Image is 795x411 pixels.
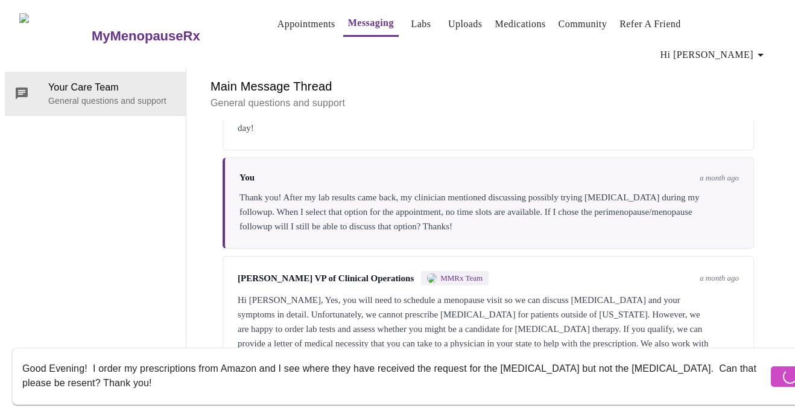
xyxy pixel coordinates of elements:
[700,173,739,183] span: a month ago
[443,12,487,36] button: Uploads
[48,95,176,107] p: General questions and support
[700,273,739,283] span: a month ago
[490,12,550,36] button: Medications
[656,43,773,67] button: Hi [PERSON_NAME]
[448,16,483,33] a: Uploads
[5,72,186,115] div: Your Care TeamGeneral questions and support
[615,12,686,36] button: Refer a Friend
[495,16,545,33] a: Medications
[211,96,766,110] p: General questions and support
[238,273,414,284] span: [PERSON_NAME] VP of Clinical Operations
[92,28,200,44] h3: MyMenopauseRx
[19,13,90,59] img: MyMenopauseRx Logo
[427,273,437,283] img: MMRX
[48,80,176,95] span: Your Care Team
[238,293,739,365] div: Hi [PERSON_NAME], Yes, you will need to schedule a menopause visit so we can discuss [MEDICAL_DAT...
[440,273,483,283] span: MMRx Team
[554,12,612,36] button: Community
[22,357,768,395] textarea: Send a message about your appointment
[239,190,739,234] div: Thank you! After my lab results came back, my clinician mentioned discussing possibly trying [MED...
[660,46,768,63] span: Hi [PERSON_NAME]
[90,15,248,57] a: MyMenopauseRx
[619,16,681,33] a: Refer a Friend
[343,11,399,37] button: Messaging
[348,14,394,31] a: Messaging
[402,12,440,36] button: Labs
[277,16,335,33] a: Appointments
[273,12,340,36] button: Appointments
[239,173,255,183] span: You
[211,77,766,96] h6: Main Message Thread
[411,16,431,33] a: Labs
[559,16,607,33] a: Community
